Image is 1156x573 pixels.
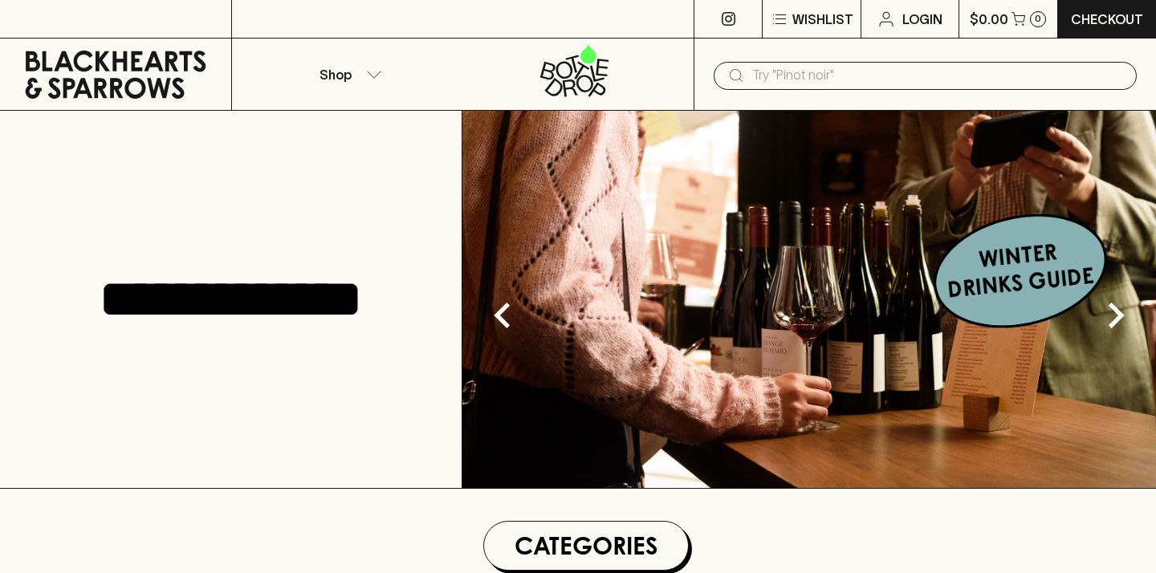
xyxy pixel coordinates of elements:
[232,39,463,110] button: Shop
[232,10,246,29] p: ⠀
[1071,10,1143,29] p: Checkout
[1084,283,1148,347] button: Next
[1035,14,1041,23] p: 0
[462,111,1156,488] img: optimise
[792,10,853,29] p: Wishlist
[490,528,682,563] h1: Categories
[470,283,535,347] button: Previous
[752,63,1124,88] input: Try "Pinot noir"
[320,65,352,84] p: Shop
[902,10,942,29] p: Login
[970,10,1008,29] p: $0.00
